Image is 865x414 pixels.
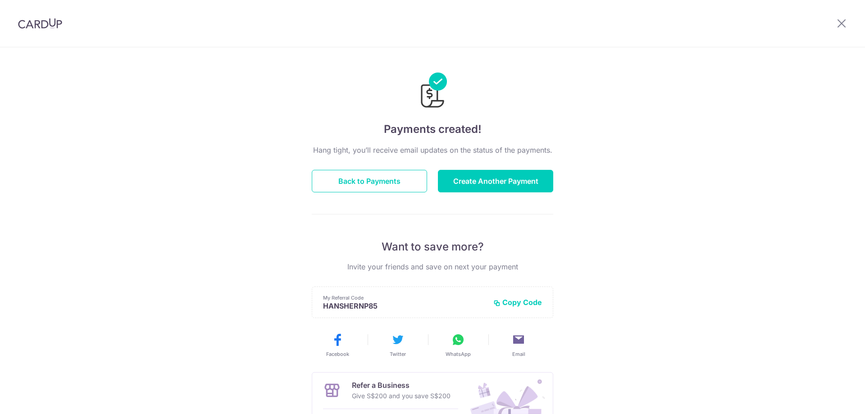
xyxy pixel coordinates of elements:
[311,332,364,358] button: Facebook
[312,121,553,137] h4: Payments created!
[352,380,451,391] p: Refer a Business
[492,332,545,358] button: Email
[390,350,406,358] span: Twitter
[352,391,451,401] p: Give S$200 and you save S$200
[323,294,486,301] p: My Referral Code
[312,261,553,272] p: Invite your friends and save on next your payment
[312,170,427,192] button: Back to Payments
[312,145,553,155] p: Hang tight, you’ll receive email updates on the status of the payments.
[371,332,424,358] button: Twitter
[446,350,471,358] span: WhatsApp
[326,350,349,358] span: Facebook
[323,301,486,310] p: HANSHERNP85
[493,298,542,307] button: Copy Code
[312,240,553,254] p: Want to save more?
[512,350,525,358] span: Email
[418,73,447,110] img: Payments
[438,170,553,192] button: Create Another Payment
[432,332,485,358] button: WhatsApp
[18,18,62,29] img: CardUp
